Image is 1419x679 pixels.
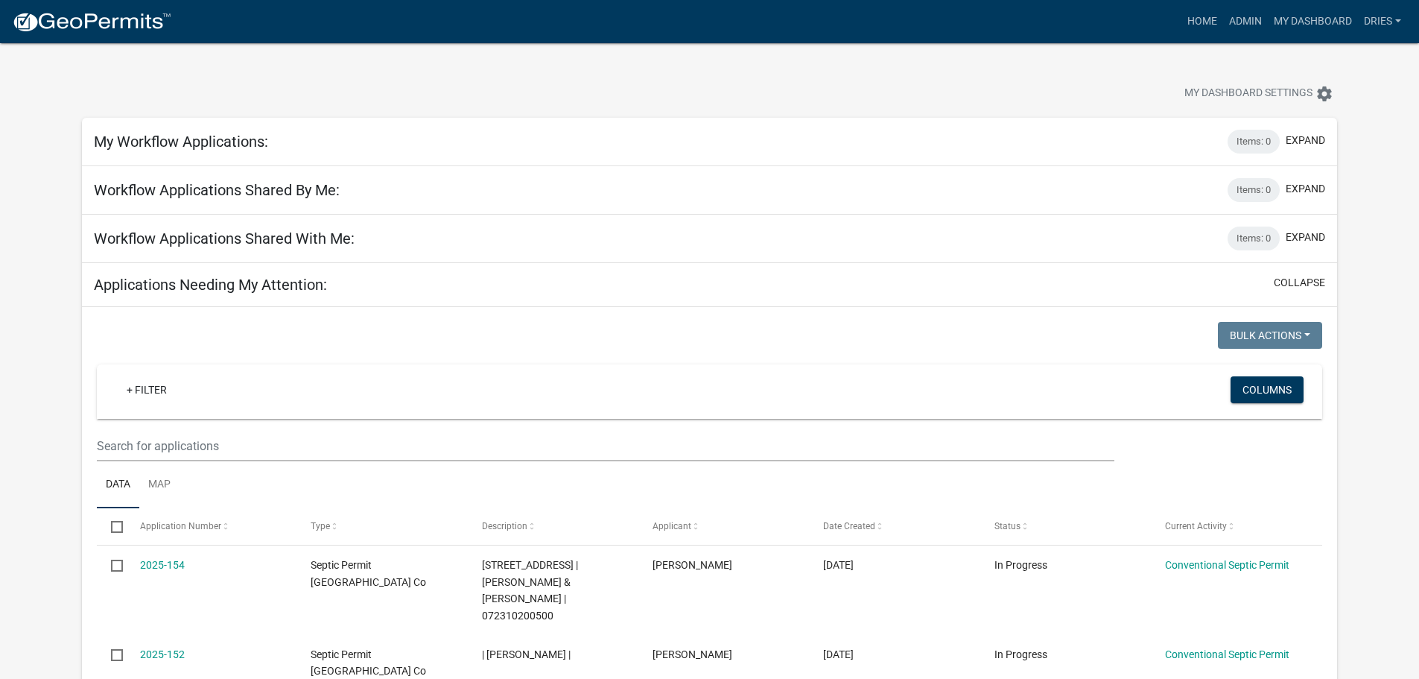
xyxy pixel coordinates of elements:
span: | Chris Vaughn | [482,648,571,660]
span: Application Number [140,521,221,531]
span: 1027 FAIR MEADOW DR | MALEK GREGORY T & JAMIE L | 072310200500 [482,559,578,622]
datatable-header-cell: Date Created [809,508,980,544]
div: Items: 0 [1228,130,1280,154]
span: In Progress [994,559,1047,571]
h5: Workflow Applications Shared By Me: [94,181,340,199]
button: My Dashboard Settingssettings [1172,79,1345,108]
i: settings [1315,85,1333,103]
datatable-header-cell: Description [467,508,638,544]
a: 2025-152 [140,648,185,660]
datatable-header-cell: Application Number [126,508,296,544]
a: Conventional Septic Permit [1165,559,1289,571]
datatable-header-cell: Current Activity [1151,508,1321,544]
a: My Dashboard [1268,7,1358,36]
datatable-header-cell: Status [980,508,1151,544]
div: Items: 0 [1228,178,1280,202]
h5: My Workflow Applications: [94,133,268,151]
h5: Workflow Applications Shared With Me: [94,230,355,247]
span: Applicant [653,521,691,531]
span: JD Sliger [653,559,732,571]
button: Columns [1231,376,1304,403]
a: dries [1358,7,1407,36]
button: expand [1286,133,1325,148]
datatable-header-cell: Select [97,508,125,544]
span: Septic Permit Cerro Gordo Co [311,559,426,588]
button: Bulk Actions [1218,322,1322,349]
span: Status [994,521,1020,531]
a: Admin [1223,7,1268,36]
span: Description [482,521,527,531]
div: Items: 0 [1228,227,1280,250]
span: My Dashboard Settings [1184,85,1312,103]
a: Map [139,461,180,509]
span: Date Created [823,521,875,531]
span: Type [311,521,330,531]
datatable-header-cell: Applicant [638,508,809,544]
button: expand [1286,181,1325,197]
span: 08/21/2025 [823,648,854,660]
button: expand [1286,230,1325,245]
span: Current Activity [1165,521,1227,531]
a: 2025-154 [140,559,185,571]
button: collapse [1274,275,1325,291]
a: Home [1181,7,1223,36]
a: + Filter [115,376,179,403]
span: In Progress [994,648,1047,660]
a: Data [97,461,139,509]
span: Mark Mathre [653,648,732,660]
input: Search for applications [97,431,1114,461]
span: Septic Permit Cerro Gordo Co [311,648,426,678]
a: Conventional Septic Permit [1165,648,1289,660]
span: 08/22/2025 [823,559,854,571]
datatable-header-cell: Type [296,508,467,544]
h5: Applications Needing My Attention: [94,276,327,294]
